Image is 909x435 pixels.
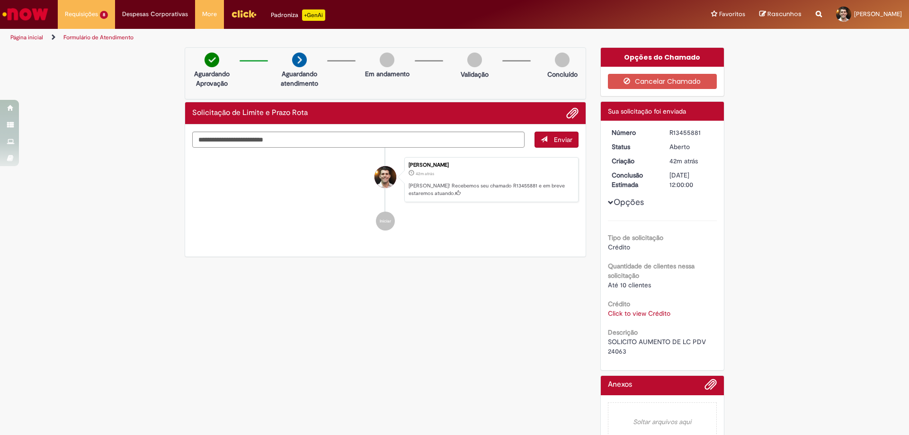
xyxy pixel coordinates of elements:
span: 42m atrás [416,171,434,177]
p: Concluído [547,70,578,79]
span: SOLICITO AUMENTO DE LC PDV 24063 [608,337,708,355]
b: Tipo de solicitação [608,233,663,242]
img: ServiceNow [1,5,50,24]
img: img-circle-grey.png [467,53,482,67]
ul: Trilhas de página [7,29,599,46]
span: [PERSON_NAME] [854,10,902,18]
h2: Solicitação de Limite e Prazo Rota Histórico de tíquete [192,109,308,117]
textarea: Digite sua mensagem aqui... [192,132,525,148]
span: Favoritos [719,9,745,19]
button: Cancelar Chamado [608,74,717,89]
p: Validação [461,70,489,79]
time: 28/08/2025 08:51:22 [416,171,434,177]
div: [PERSON_NAME] [409,162,573,168]
p: +GenAi [302,9,325,21]
button: Adicionar anexos [566,107,579,119]
img: click_logo_yellow_360x200.png [231,7,257,21]
a: Click to view Crédito [608,309,670,318]
dt: Conclusão Estimada [605,170,663,189]
dt: Número [605,128,663,137]
a: Página inicial [10,34,43,41]
div: Henrique Michalski Goncalves [374,166,396,188]
span: Sua solicitação foi enviada [608,107,686,115]
span: Despesas Corporativas [122,9,188,19]
img: img-circle-grey.png [380,53,394,67]
p: [PERSON_NAME]! Recebemos seu chamado R13455881 e em breve estaremos atuando. [409,182,573,197]
a: Rascunhos [759,10,802,19]
span: More [202,9,217,19]
div: Opções do Chamado [601,48,724,67]
time: 28/08/2025 08:51:22 [669,157,698,165]
span: Requisições [65,9,98,19]
p: Em andamento [365,69,410,79]
div: Aberto [669,142,713,151]
div: [DATE] 12:00:00 [669,170,713,189]
button: Adicionar anexos [704,378,717,395]
span: Enviar [554,135,572,144]
span: 8 [100,11,108,19]
img: img-circle-grey.png [555,53,570,67]
span: Até 10 clientes [608,281,651,289]
p: Aguardando atendimento [276,69,322,88]
dt: Status [605,142,663,151]
b: Quantidade de clientes nessa solicitação [608,262,695,280]
p: Aguardando Aprovação [189,69,235,88]
a: Formulário de Atendimento [63,34,134,41]
h2: Anexos [608,381,632,389]
b: Descrição [608,328,638,337]
span: 42m atrás [669,157,698,165]
b: Crédito [608,300,630,308]
ul: Histórico de tíquete [192,148,579,240]
img: check-circle-green.png [205,53,219,67]
span: Rascunhos [767,9,802,18]
span: Crédito [608,243,630,251]
div: Padroniza [271,9,325,21]
div: 28/08/2025 08:51:22 [669,156,713,166]
li: Henrique Michalski Goncalves [192,157,579,203]
img: arrow-next.png [292,53,307,67]
div: R13455881 [669,128,713,137]
dt: Criação [605,156,663,166]
button: Enviar [535,132,579,148]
